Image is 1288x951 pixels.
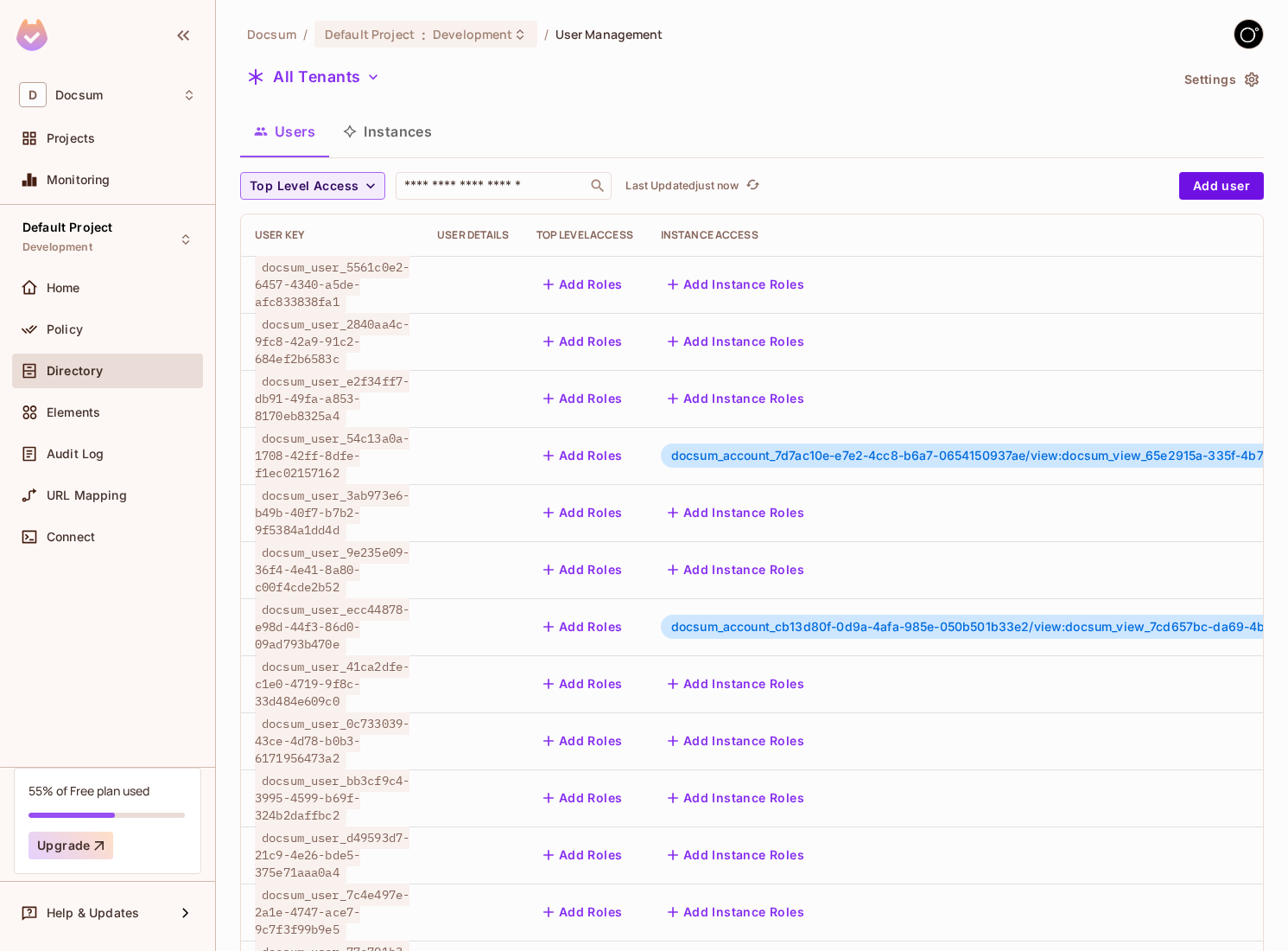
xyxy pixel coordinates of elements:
span: docsum_user_2840aa4c-9fc8-42a9-91c2-684ef2b6583c [255,313,409,370]
div: User Key [255,228,409,242]
button: Add Instance Roles [661,670,811,698]
button: Add Instance Roles [661,499,811,527]
button: Add Instance Roles [661,727,811,755]
span: refresh [746,177,760,195]
button: Add Roles [536,271,630,298]
div: 55% of Free plan used [29,782,149,799]
span: Audit Log [47,447,104,461]
span: docsum_user_5561c0e2-6457-4340-a5de-afc833838fa1 [255,256,409,313]
button: Add Instance Roles [661,898,811,926]
span: Projects [47,131,95,145]
span: Workspace: Docsum [55,88,103,102]
span: Directory [47,364,103,378]
span: Home [47,281,80,295]
div: User Details [437,228,509,242]
button: Add Roles [536,328,630,355]
button: Top Level Access [240,172,385,200]
button: Add Roles [536,556,630,584]
button: Add Roles [536,784,630,812]
span: docsum_user_ecc44878-e98d-44f3-86d0-09ad793b470e [255,598,409,655]
button: Instances [329,110,446,153]
span: Connect [47,530,95,544]
button: Add Instance Roles [661,328,811,355]
span: D [19,82,47,107]
span: Top Level Access [250,176,358,197]
button: Add Roles [536,499,630,527]
button: All Tenants [240,63,387,91]
span: URL Mapping [47,488,127,502]
span: docsum_user_d49593d7-21c9-4e26-bde5-375e71aaa0a4 [255,827,409,884]
button: Add Instance Roles [661,385,811,412]
button: Add Roles [536,613,630,641]
button: Add Instance Roles [661,841,811,869]
span: docsum_user_41ca2dfe-c1e0-4719-9f8c-33d484e609c0 [255,655,409,712]
button: Add Roles [536,385,630,412]
span: Policy [47,322,83,336]
span: docsum_user_7c4e497e-2a1e-4747-ace7-9c7f3f99b9e5 [255,884,409,941]
button: Users [240,110,329,153]
span: User Management [555,26,663,42]
span: Click to refresh data [739,176,763,196]
img: SReyMgAAAABJRU5ErkJggg== [16,19,48,51]
span: : [421,28,427,41]
span: docsum_user_bb3cf9c4-3995-4599-b69f-324b2daffbc2 [255,769,409,827]
span: docsum_user_3ab973e6-b49b-40f7-b7b2-9f5384a1dd4d [255,484,409,541]
button: Upgrade [29,832,113,859]
span: Development [22,240,92,254]
span: docsum_user_e2f34ff7-db91-49fa-a853-8170eb8325a4 [255,370,409,427]
button: Settings [1177,66,1264,93]
span: Help & Updates [47,906,139,920]
button: Add Roles [536,727,630,755]
button: Add user [1179,172,1264,200]
p: Last Updated just now [625,179,739,193]
li: / [544,26,549,42]
button: Add Instance Roles [661,271,811,298]
button: Add Roles [536,670,630,698]
li: / [303,26,308,42]
span: the active workspace [247,26,296,42]
span: Default Project [325,26,415,42]
button: refresh [742,176,763,196]
button: Add Roles [536,898,630,926]
button: Add Instance Roles [661,556,811,584]
span: Default Project [22,220,112,234]
span: docsum_user_54c13a0a-1708-42ff-8dfe-f1ec02157162 [255,427,409,484]
span: Development [433,26,512,42]
span: docsum_user_9e235e09-36f4-4e41-8a80-c00f4cde2b52 [255,541,409,598]
button: Add Roles [536,442,630,469]
span: docsum_user_0c733039-43ce-4d78-b0b3-6171956473a2 [255,712,409,769]
div: Top Level Access [536,228,633,242]
button: Add Roles [536,841,630,869]
img: GitStart-Docsum [1234,20,1263,48]
span: Elements [47,405,100,419]
span: Monitoring [47,173,111,187]
button: Add Instance Roles [661,784,811,812]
